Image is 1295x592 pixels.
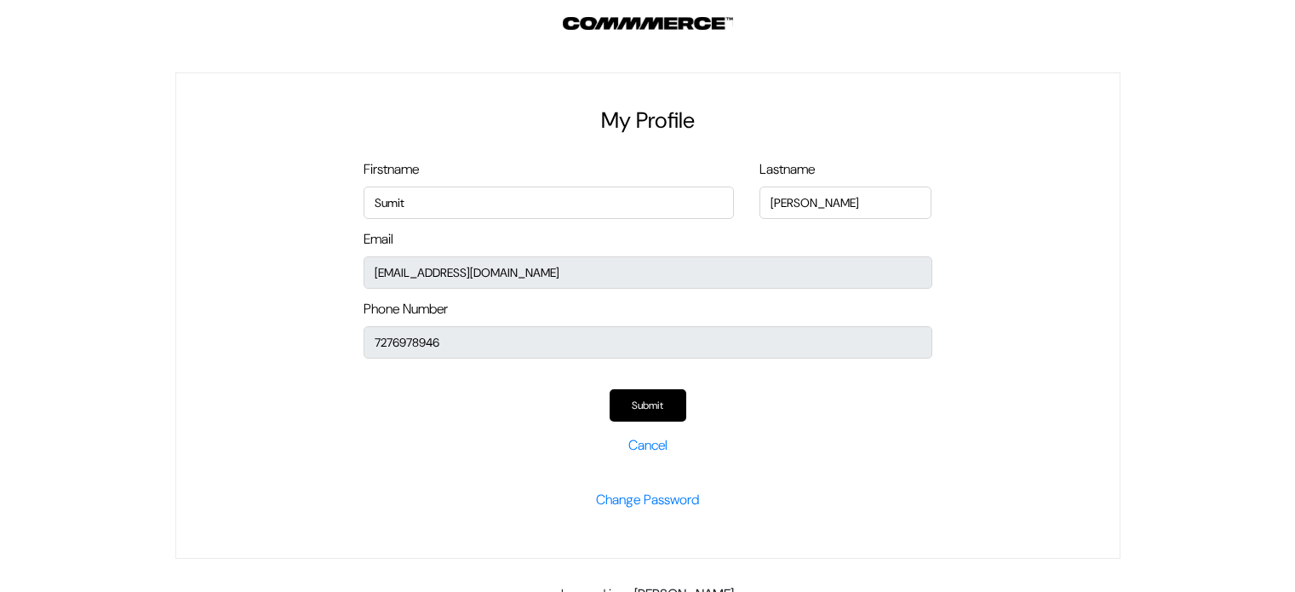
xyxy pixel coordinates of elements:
label: Lastname [759,159,815,180]
input: First Name [364,187,734,219]
label: Phone Number [364,299,448,319]
a: Cancel [628,436,668,454]
button: Submit [610,389,686,422]
input: Email [364,256,932,289]
img: Outdocart [563,17,733,30]
input: Phone Number [364,326,932,359]
label: Firstname [364,159,419,180]
h2: My Profile [364,107,932,134]
label: Email [364,229,393,250]
a: Change Password [596,491,699,509]
input: First Name [759,187,932,219]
